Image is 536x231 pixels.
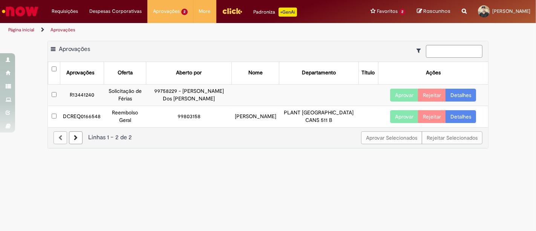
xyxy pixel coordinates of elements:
[181,9,188,15] span: 2
[59,45,90,53] span: Aprovações
[279,8,297,17] p: +GenAi
[426,69,441,77] div: Ações
[254,8,297,17] div: Padroniza
[52,8,78,15] span: Requisições
[279,106,358,127] td: PLANT [GEOGRAPHIC_DATA] CANS 511 B
[6,23,352,37] ul: Trilhas de página
[390,89,418,102] button: Aprovar
[232,106,279,127] td: [PERSON_NAME]
[146,106,232,127] td: 99803158
[302,69,336,77] div: Departamento
[89,8,142,15] span: Despesas Corporativas
[104,84,146,106] td: Solicitação de Férias
[399,9,406,15] span: 2
[390,110,418,123] button: Aprovar
[60,106,104,127] td: DCREQ0166548
[54,133,482,142] div: Linhas 1 − 2 de 2
[60,62,104,84] th: Aprovações
[118,69,133,77] div: Oferta
[417,48,424,53] i: Mostrar filtros para: Suas Solicitações
[423,8,450,15] span: Rascunhos
[418,89,446,102] button: Rejeitar
[362,69,375,77] div: Título
[417,8,450,15] a: Rascunhos
[176,69,202,77] div: Aberto por
[418,110,446,123] button: Rejeitar
[446,89,476,102] a: Detalhes
[1,4,40,19] img: ServiceNow
[446,110,476,123] a: Detalhes
[60,84,104,106] td: R13441240
[8,27,34,33] a: Página inicial
[51,27,75,33] a: Aprovações
[66,69,94,77] div: Aprovações
[146,84,232,106] td: 99758229 - [PERSON_NAME] Dos [PERSON_NAME]
[248,69,263,77] div: Nome
[377,8,398,15] span: Favoritos
[492,8,530,14] span: [PERSON_NAME]
[104,106,146,127] td: Reembolso Geral
[199,8,211,15] span: More
[153,8,180,15] span: Aprovações
[222,5,242,17] img: click_logo_yellow_360x200.png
